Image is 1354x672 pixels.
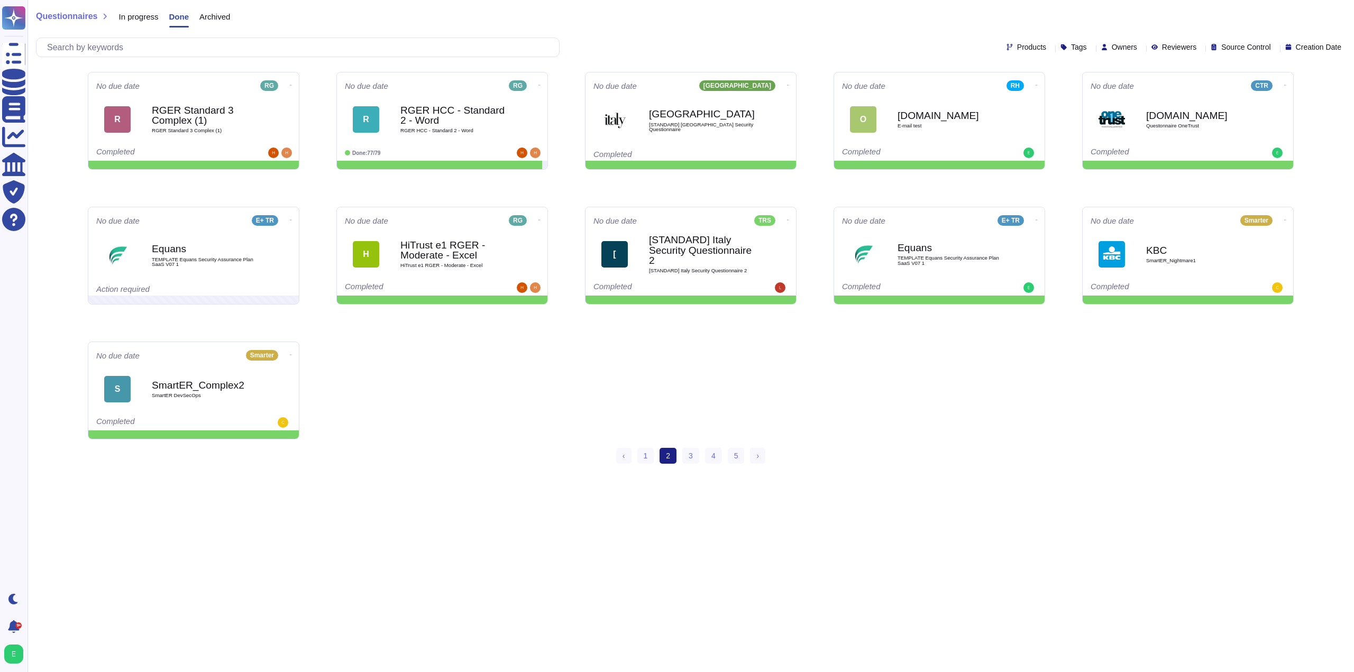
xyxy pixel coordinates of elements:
[842,282,972,293] div: Completed
[705,448,722,464] a: 4
[1071,43,1087,51] span: Tags
[400,105,506,125] b: RGER HCC - Standard 2 - Word
[1272,282,1283,293] img: user
[649,109,755,119] b: [GEOGRAPHIC_DATA]
[278,417,288,428] img: user
[593,282,723,293] div: Completed
[260,80,278,91] div: RG
[96,417,226,428] div: Completed
[252,215,278,226] div: E+ TR
[1162,43,1196,51] span: Reviewers
[1240,215,1273,226] div: Smarter
[898,243,1003,253] b: Equans
[728,448,745,464] a: 5
[754,215,775,226] div: TRS
[345,217,388,225] span: No due date
[593,217,637,225] span: No due date
[998,215,1024,226] div: E+ TR
[850,241,876,268] img: Logo
[96,217,140,225] span: No due date
[152,128,258,133] span: RGER Standard 3 Complex (1)
[601,241,628,268] div: [
[281,148,292,158] img: user
[345,282,474,293] div: Completed
[152,244,258,254] b: Equans
[1091,217,1134,225] span: No due date
[1091,282,1220,293] div: Completed
[756,452,759,460] span: ›
[345,82,388,90] span: No due date
[199,13,230,21] span: Archived
[15,622,22,629] div: 9+
[1091,148,1220,158] div: Completed
[1146,111,1252,121] b: [DOMAIN_NAME]
[1099,106,1125,133] img: Logo
[1146,123,1252,128] span: Questonnaire OneTrust
[1221,43,1270,51] span: Source Control
[842,148,972,158] div: Completed
[104,242,131,269] img: Logo
[1146,258,1252,263] span: SmartER_Nightmare1
[649,122,755,132] span: [STANDARD] [GEOGRAPHIC_DATA] Security Questionnaire
[898,111,1003,121] b: [DOMAIN_NAME]
[1146,245,1252,255] b: KBC
[649,235,755,265] b: [STANDARD] Italy Security Questionnaire 2
[96,352,140,360] span: No due date
[152,393,258,398] span: SmartER DevSecOps
[601,107,628,134] img: Logo
[1112,43,1137,51] span: Owners
[4,645,23,664] img: user
[530,282,541,293] img: user
[268,148,279,158] img: user
[1023,282,1034,293] img: user
[36,12,97,21] span: Questionnaires
[118,13,158,21] span: In progress
[152,105,258,125] b: RGER Standard 3 Complex (1)
[169,13,189,21] span: Done
[637,448,654,464] a: 1
[593,150,723,158] div: Completed
[623,452,625,460] span: ‹
[96,148,226,158] div: Completed
[96,82,140,90] span: No due date
[517,282,527,293] img: user
[682,448,699,464] a: 3
[353,241,379,268] div: H
[842,217,885,225] span: No due date
[400,240,506,260] b: HiTrust e1 RGER - Moderate - Excel
[1007,80,1024,91] div: RH
[2,642,31,666] button: user
[509,80,527,91] div: RG
[530,148,541,158] img: user
[517,148,527,158] img: user
[660,448,676,464] span: 2
[152,257,258,267] span: TEMPLATE Equans Security Assurance Plan SaaS V07 1
[352,150,380,156] span: Done: 77/79
[104,106,131,133] div: R
[1017,43,1046,51] span: Products
[1091,82,1134,90] span: No due date
[1023,148,1034,158] img: user
[1099,241,1125,268] img: Logo
[246,350,278,361] div: Smarter
[400,263,506,268] span: HiTrust e1 RGER - Moderate - Excel
[699,80,775,91] div: [GEOGRAPHIC_DATA]
[1251,80,1273,91] div: CTR
[42,38,559,57] input: Search by keywords
[400,128,506,133] span: RGER HCC - Standard 2 - Word
[509,215,527,226] div: RG
[898,255,1003,265] span: TEMPLATE Equans Security Assurance Plan SaaS V07 1
[104,376,131,402] div: S
[353,106,379,133] div: R
[593,82,637,90] span: No due date
[649,268,755,273] span: [STANDARD] Italy Security Questionnaire 2
[96,285,226,293] div: Action required
[850,106,876,133] div: O
[898,123,1003,128] span: E-mail test
[842,82,885,90] span: No due date
[1296,43,1341,51] span: Creation Date
[775,282,785,293] img: user
[1272,148,1283,158] img: user
[152,380,258,390] b: SmartER_Complex2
